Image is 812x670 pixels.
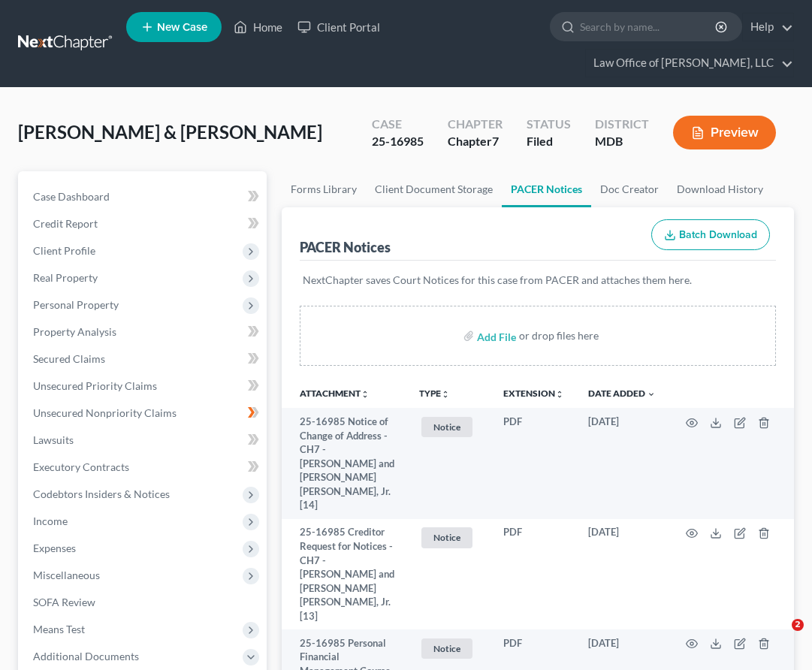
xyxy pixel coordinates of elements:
span: Lawsuits [33,433,74,446]
a: Secured Claims [21,346,267,373]
span: Means Test [33,623,85,635]
div: or drop files here [519,328,599,343]
a: Doc Creator [591,171,668,207]
span: Personal Property [33,298,119,311]
a: SOFA Review [21,589,267,616]
i: unfold_more [441,390,450,399]
input: Search by name... [580,13,717,41]
span: Credit Report [33,217,98,230]
span: Income [33,515,68,527]
button: Batch Download [651,219,770,251]
span: Notice [421,417,472,437]
div: 25-16985 [372,133,424,150]
td: PDF [491,519,576,629]
div: PACER Notices [300,238,391,256]
a: Attachmentunfold_more [300,388,370,399]
span: 7 [492,134,499,148]
div: Case [372,116,424,133]
span: Unsecured Nonpriority Claims [33,406,177,419]
div: District [595,116,649,133]
a: Client Document Storage [366,171,502,207]
a: Home [226,14,290,41]
span: Codebtors Insiders & Notices [33,487,170,500]
span: Notice [421,527,472,548]
div: MDB [595,133,649,150]
a: Case Dashboard [21,183,267,210]
span: SOFA Review [33,596,95,608]
span: Expenses [33,542,76,554]
a: Notice [419,415,479,439]
button: TYPEunfold_more [419,389,450,399]
td: 25-16985 Notice of Change of Address - CH7 - [PERSON_NAME] and [PERSON_NAME] [PERSON_NAME], Jr. [14] [282,408,407,518]
a: Notice [419,525,479,550]
span: [PERSON_NAME] & [PERSON_NAME] [18,121,322,143]
td: [DATE] [576,408,668,518]
span: 2 [792,619,804,631]
td: [DATE] [576,519,668,629]
a: Notice [419,636,479,661]
span: Case Dashboard [33,190,110,203]
a: Forms Library [282,171,366,207]
span: Additional Documents [33,650,139,662]
span: Secured Claims [33,352,105,365]
span: Notice [421,638,472,659]
p: NextChapter saves Court Notices for this case from PACER and attaches them here. [303,273,773,288]
a: Help [743,14,793,41]
i: unfold_more [555,390,564,399]
a: Download History [668,171,772,207]
a: Credit Report [21,210,267,237]
div: Status [527,116,571,133]
a: PACER Notices [502,171,591,207]
div: Chapter [448,133,503,150]
a: Unsecured Nonpriority Claims [21,400,267,427]
button: Preview [673,116,776,149]
span: New Case [157,22,207,33]
iframe: Intercom live chat [761,619,797,655]
td: 25-16985 Creditor Request for Notices - CH7 - [PERSON_NAME] and [PERSON_NAME] [PERSON_NAME], Jr. ... [282,519,407,629]
span: Batch Download [679,228,757,241]
a: Extensionunfold_more [503,388,564,399]
span: Unsecured Priority Claims [33,379,157,392]
div: Chapter [448,116,503,133]
span: Client Profile [33,244,95,257]
div: Filed [527,133,571,150]
a: Unsecured Priority Claims [21,373,267,400]
a: Date Added expand_more [588,388,656,399]
span: Miscellaneous [33,569,100,581]
a: Property Analysis [21,318,267,346]
a: Law Office of [PERSON_NAME], LLC [586,50,793,77]
span: Executory Contracts [33,460,129,473]
a: Executory Contracts [21,454,267,481]
a: Lawsuits [21,427,267,454]
span: Property Analysis [33,325,116,338]
i: unfold_more [361,390,370,399]
a: Client Portal [290,14,388,41]
td: PDF [491,408,576,518]
span: Real Property [33,271,98,284]
i: expand_more [647,390,656,399]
